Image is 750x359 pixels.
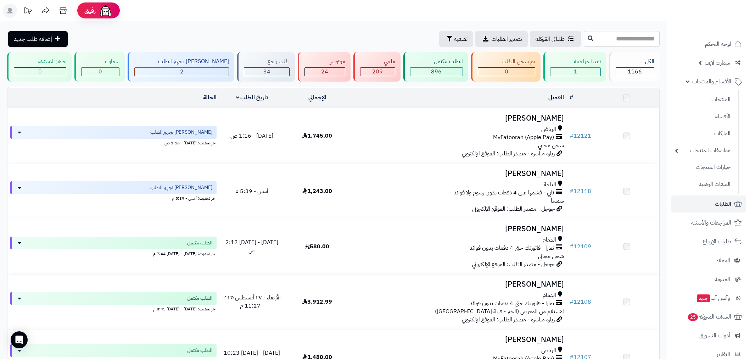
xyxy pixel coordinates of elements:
[608,52,661,82] a: الكل1166
[454,35,468,43] span: تصفية
[360,68,395,76] div: 209
[360,57,395,66] div: ملغي
[236,52,296,82] a: طلب راجع 34
[699,331,730,341] span: أدوات التسويق
[134,57,229,66] div: [PERSON_NAME] تجهيز الطلب
[203,93,217,102] a: الحالة
[671,35,746,53] a: لوحة التحكم
[187,295,212,302] span: الطلب مكتمل
[470,52,542,82] a: تم شحن الطلب 0
[99,67,102,76] span: 0
[402,52,470,82] a: الطلب مكتمل 896
[353,336,564,344] h3: [PERSON_NAME]
[263,67,270,76] span: 34
[475,31,528,47] a: تصدير الطلبات
[82,68,119,76] div: 0
[305,242,329,251] span: 580.00
[628,67,642,76] span: 1166
[10,305,217,312] div: اخر تحديث: [DATE] - [DATE] 8:45 م
[530,31,581,47] a: طلباتي المُوكلة
[435,307,564,316] span: الاستلام من المعرض (الخبر - قرية [GEOGRAPHIC_DATA])
[6,52,73,82] a: جاهز للاستلام 0
[691,218,731,228] span: المراجعات والأسئلة
[187,347,212,354] span: الطلب مكتمل
[692,77,731,87] span: الأقسام والمنتجات
[542,52,608,82] a: قيد المراجعه 1
[702,18,743,33] img: logo-2.png
[470,244,554,252] span: تمارا - فاتورتك حتى 4 دفعات بدون فوائد
[454,189,554,197] span: تابي - قسّمها على 4 دفعات بدون رسوم ولا فوائد
[225,238,278,255] span: [DATE] - [DATE] 2:12 ص
[715,274,730,284] span: المدونة
[462,315,555,324] span: زيارة مباشرة - مصدر الطلب: الموقع الإلكتروني
[410,57,463,66] div: الطلب مكتمل
[570,242,573,251] span: #
[573,67,577,76] span: 1
[705,39,731,49] span: لوحة التحكم
[570,298,573,306] span: #
[478,68,535,76] div: 0
[551,197,564,205] span: سمسا
[472,205,555,213] span: جوجل - مصدر الطلب: الموقع الإلكتروني
[570,132,591,140] a: #12121
[570,187,591,195] a: #12118
[439,31,473,47] button: تصفية
[671,308,746,325] a: السلات المتروكة25
[705,58,730,68] span: سمارت لايف
[671,195,746,212] a: الطلبات
[10,249,217,257] div: اخر تحديث: [DATE] - [DATE] 7:44 م
[550,68,600,76] div: 1
[150,129,212,136] span: [PERSON_NAME] تجهيز الطلب
[81,57,119,66] div: سمارت
[688,313,698,321] span: 25
[570,93,573,102] a: #
[236,93,268,102] a: تاريخ الطلب
[492,35,522,43] span: تصدير الطلبات
[671,126,734,141] a: الماركات
[716,255,730,265] span: العملاء
[538,252,564,260] span: شحن مجاني
[14,68,66,76] div: 0
[321,67,328,76] span: 24
[538,141,564,150] span: شحن مجاني
[543,291,556,299] span: الدمام
[353,225,564,233] h3: [PERSON_NAME]
[543,236,556,244] span: الدمام
[10,139,217,146] div: اخر تحديث: [DATE] - 1:16 ص
[187,239,212,247] span: الطلب مكتمل
[352,52,402,82] a: ملغي 209
[14,35,52,43] span: إضافة طلب جديد
[505,67,508,76] span: 0
[671,214,746,231] a: المراجعات والأسئلة
[150,184,212,191] span: [PERSON_NAME] تجهيز الطلب
[431,67,442,76] span: 896
[73,52,126,82] a: سمارت 0
[570,298,591,306] a: #12108
[244,68,289,76] div: 34
[372,67,383,76] span: 209
[462,149,555,158] span: زيارة مباشرة - مصدر الطلب: الموقع الإلكتروني
[671,177,734,192] a: الملفات الرقمية
[671,160,734,175] a: خيارات المنتجات
[544,181,556,189] span: الباحة
[671,271,746,288] a: المدونة
[472,260,555,269] span: جوجل - مصدر الطلب: الموقع الإلكتروني
[10,194,217,201] div: اخر تحديث: أمس - 5:39 م
[671,143,734,158] a: مواصفات المنتجات
[308,93,326,102] a: الإجمالي
[84,6,96,15] span: رفيق
[180,67,184,76] span: 2
[410,68,463,76] div: 896
[671,289,746,306] a: وآتس آبجديد
[541,347,556,355] span: الرياض
[99,4,113,18] img: ai-face.png
[703,237,731,247] span: طلبات الإرجاع
[302,187,332,195] span: 1,243.00
[235,187,268,195] span: أمس - 5:39 م
[305,68,345,76] div: 24
[536,35,565,43] span: طلباتي المُوكلة
[353,280,564,288] h3: [PERSON_NAME]
[353,170,564,178] h3: [PERSON_NAME]
[302,298,332,306] span: 3,912.99
[8,31,68,47] a: إضافة طلب جديد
